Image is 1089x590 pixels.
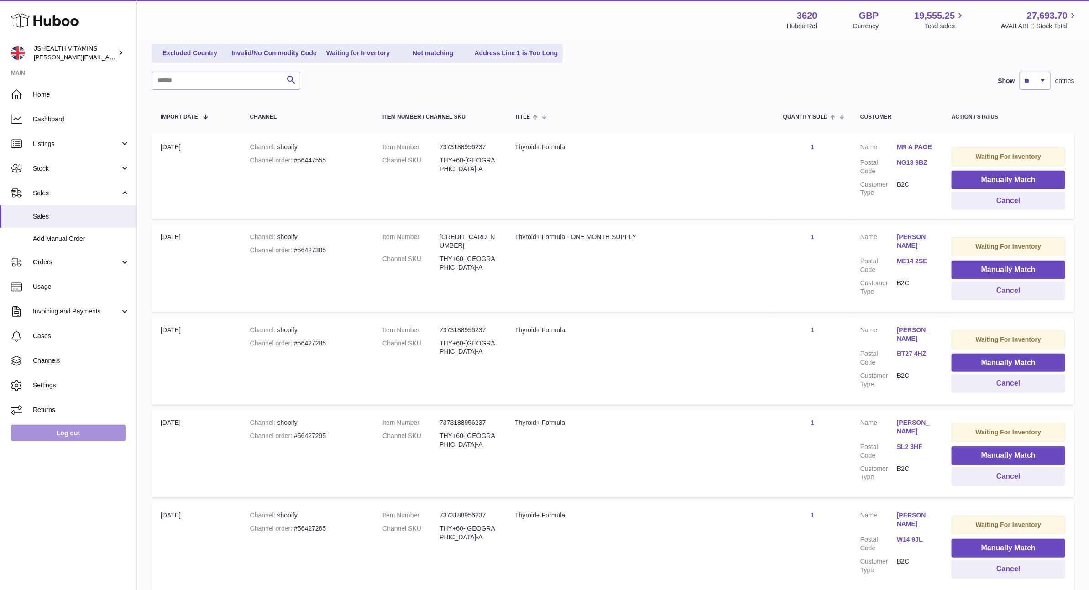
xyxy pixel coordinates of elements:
[860,257,897,274] dt: Postal Code
[382,511,440,520] dt: Item Number
[952,467,1065,486] button: Cancel
[811,419,815,426] a: 1
[897,511,933,528] a: [PERSON_NAME]
[440,511,497,520] dd: 7373188956237
[33,90,130,99] span: Home
[153,46,226,61] a: Excluded Country
[440,418,497,427] dd: 7373188956237
[250,233,365,241] div: shopify
[860,350,897,367] dt: Postal Code
[250,512,277,519] strong: Channel
[897,233,933,250] a: [PERSON_NAME]
[860,511,897,531] dt: Name
[976,521,1041,528] strong: Waiting For Inventory
[250,326,365,334] div: shopify
[787,22,817,31] div: Huboo Ref
[897,371,933,389] dd: B2C
[860,371,897,389] dt: Customer Type
[322,46,395,61] a: Waiting for Inventory
[860,114,933,120] div: Customer
[783,114,828,120] span: Quantity Sold
[152,134,241,219] td: [DATE]
[897,257,933,266] a: ME14 2SE
[250,418,365,427] div: shopify
[515,233,765,241] div: Thyroid+ Formula - ONE MONTH SUPPLY
[897,465,933,482] dd: B2C
[33,258,120,266] span: Orders
[515,326,765,334] div: Thyroid+ Formula
[382,418,440,427] dt: Item Number
[952,192,1065,210] button: Cancel
[952,539,1065,558] button: Manually Match
[897,180,933,198] dd: B2C
[250,246,365,255] div: #56427385
[859,10,879,22] strong: GBP
[33,307,120,316] span: Invoicing and Payments
[976,153,1041,160] strong: Waiting For Inventory
[860,465,897,482] dt: Customer Type
[33,189,120,198] span: Sales
[897,535,933,544] a: W14 9JL
[250,114,365,120] div: Channel
[860,158,897,176] dt: Postal Code
[976,243,1041,250] strong: Waiting For Inventory
[1027,10,1068,22] span: 27,693.70
[33,140,120,148] span: Listings
[811,143,815,151] a: 1
[382,255,440,272] dt: Channel SKU
[33,115,130,124] span: Dashboard
[897,557,933,574] dd: B2C
[382,233,440,250] dt: Item Number
[860,180,897,198] dt: Customer Type
[440,255,497,272] dd: THY+60-[GEOGRAPHIC_DATA]-A
[250,339,294,347] strong: Channel order
[952,354,1065,372] button: Manually Match
[952,282,1065,300] button: Cancel
[440,143,497,151] dd: 7373188956237
[440,524,497,542] dd: THY+60-[GEOGRAPHIC_DATA]-A
[952,374,1065,393] button: Cancel
[382,524,440,542] dt: Channel SKU
[897,143,933,151] a: MR A PAGE
[250,432,294,439] strong: Channel order
[33,282,130,291] span: Usage
[976,428,1041,436] strong: Waiting For Inventory
[952,560,1065,579] button: Cancel
[152,317,241,405] td: [DATE]
[33,164,120,173] span: Stock
[998,77,1015,85] label: Show
[250,511,365,520] div: shopify
[34,53,183,61] span: [PERSON_NAME][EMAIL_ADDRESS][DOMAIN_NAME]
[1001,10,1078,31] a: 27,693.70 AVAILABLE Stock Total
[228,46,320,61] a: Invalid/No Commodity Code
[152,409,241,497] td: [DATE]
[250,143,365,151] div: shopify
[860,535,897,553] dt: Postal Code
[976,336,1041,343] strong: Waiting For Inventory
[860,279,897,296] dt: Customer Type
[914,10,965,31] a: 19,555.25 Total sales
[397,46,470,61] a: Not matching
[33,356,130,365] span: Channels
[33,332,130,340] span: Cases
[897,279,933,296] dd: B2C
[250,143,277,151] strong: Channel
[440,339,497,356] dd: THY+60-[GEOGRAPHIC_DATA]-A
[925,22,965,31] span: Total sales
[440,233,497,250] dd: [CREDIT_CARD_NUMBER]
[382,143,440,151] dt: Item Number
[33,381,130,390] span: Settings
[515,143,765,151] div: Thyroid+ Formula
[952,446,1065,465] button: Manually Match
[952,171,1065,189] button: Manually Match
[860,418,897,438] dt: Name
[914,10,955,22] span: 19,555.25
[250,233,277,240] strong: Channel
[382,156,440,173] dt: Channel SKU
[250,326,277,334] strong: Channel
[250,432,365,440] div: #56427295
[382,432,440,449] dt: Channel SKU
[811,233,815,240] a: 1
[382,339,440,356] dt: Channel SKU
[797,10,817,22] strong: 3620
